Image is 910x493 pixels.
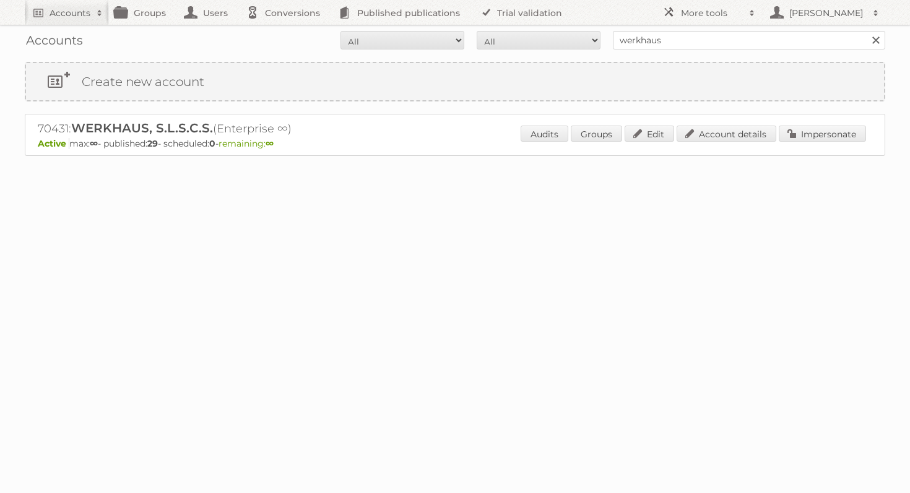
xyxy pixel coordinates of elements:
h2: Accounts [50,7,90,19]
a: Audits [521,126,568,142]
h2: [PERSON_NAME] [786,7,867,19]
p: max: - published: - scheduled: - [38,138,872,149]
h2: 70431: (Enterprise ∞) [38,121,471,137]
span: WERKHAUS, S.L.S.C.S. [71,121,213,135]
a: Create new account [26,63,884,100]
a: Account details [677,126,776,142]
a: Groups [571,126,622,142]
h2: More tools [681,7,743,19]
strong: ∞ [266,138,274,149]
a: Impersonate [779,126,866,142]
span: Active [38,138,69,149]
span: remaining: [219,138,274,149]
a: Edit [625,126,674,142]
strong: 29 [147,138,158,149]
strong: ∞ [90,138,98,149]
strong: 0 [209,138,215,149]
